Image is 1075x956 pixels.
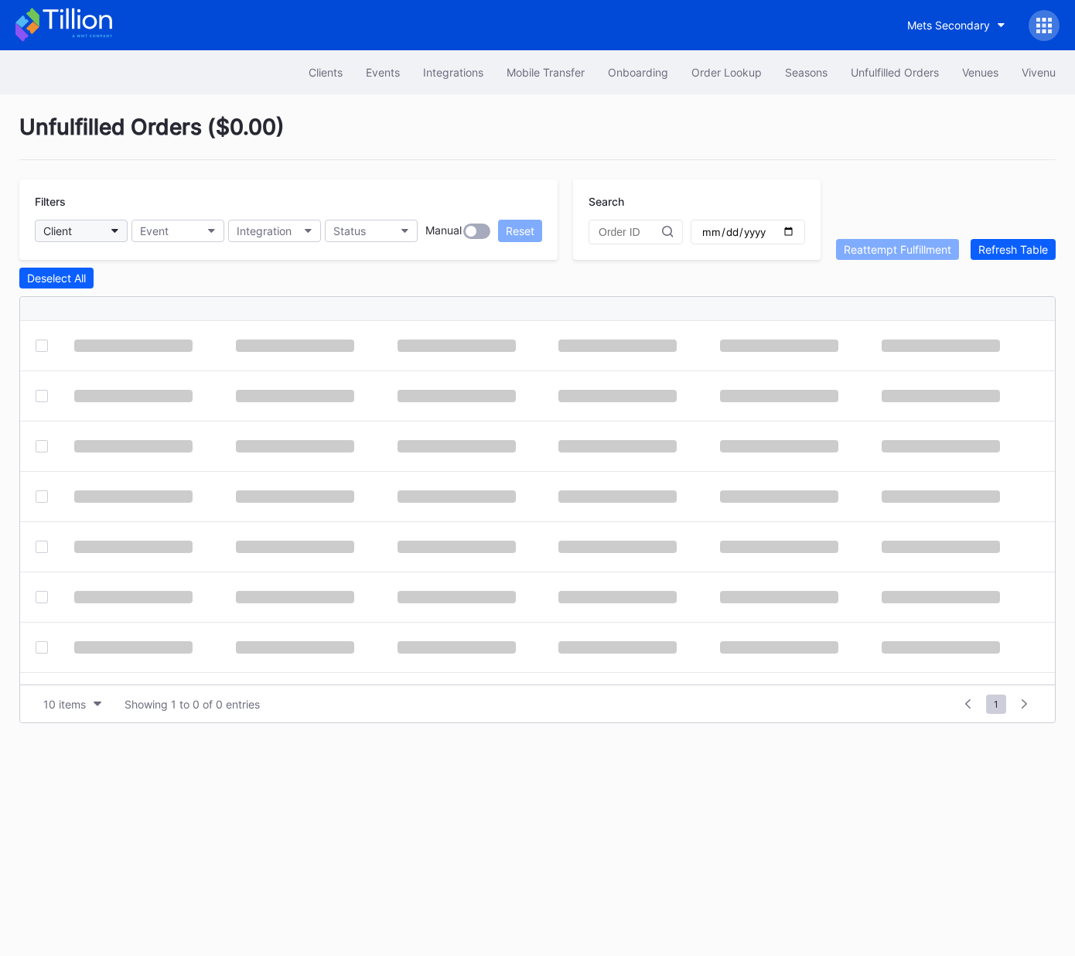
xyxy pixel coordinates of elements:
div: Clients [309,66,343,79]
div: Refresh Table [978,243,1048,256]
div: Order Lookup [691,66,762,79]
button: Refresh Table [971,239,1056,260]
div: Vivenu [1022,66,1056,79]
div: Seasons [785,66,828,79]
div: Integration [237,224,292,237]
button: Integration [228,220,321,242]
div: Mobile Transfer [507,66,585,79]
button: Status [325,220,418,242]
button: Client [35,220,128,242]
div: Venues [962,66,998,79]
button: Onboarding [596,58,680,87]
button: Venues [950,58,1010,87]
div: Status [333,224,366,237]
button: Reattempt Fulfillment [836,239,959,260]
div: Reattempt Fulfillment [844,243,951,256]
button: Order Lookup [680,58,773,87]
div: Showing 1 to 0 of 0 entries [125,698,260,711]
button: Mobile Transfer [495,58,596,87]
div: Unfulfilled Orders ( $0.00 ) [19,114,1056,160]
button: Mets Secondary [896,11,1017,39]
div: Reset [506,224,534,237]
div: Manual [425,224,462,239]
span: 1 [986,695,1006,714]
div: Onboarding [608,66,668,79]
div: Unfulfilled Orders [851,66,939,79]
div: 10 items [43,698,86,711]
div: Filters [35,195,542,208]
button: Event [131,220,224,242]
button: Seasons [773,58,839,87]
div: Event [140,224,169,237]
div: Client [43,224,72,237]
button: Vivenu [1010,58,1067,87]
div: Deselect All [27,271,86,285]
button: Integrations [411,58,495,87]
button: Deselect All [19,268,94,289]
div: Search [589,195,805,208]
div: Integrations [423,66,483,79]
input: Order ID [599,226,662,238]
button: Reset [498,220,542,242]
button: Unfulfilled Orders [839,58,950,87]
button: 10 items [36,694,109,715]
div: Mets Secondary [907,19,990,32]
button: Events [354,58,411,87]
div: Events [366,66,400,79]
button: Clients [297,58,354,87]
